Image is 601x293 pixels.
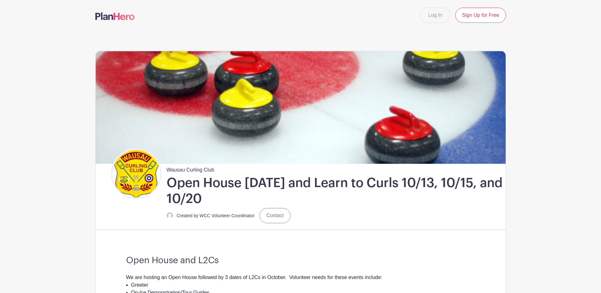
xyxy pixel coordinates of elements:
[95,12,135,20] img: logo-507f7623f17ff9eddc593b1ce0a138ce2505c220e1c5a4e2b4648c50719b7d32.svg
[126,255,475,266] h3: Open House and L2Cs
[96,51,506,164] img: curling%20house%20with%20rocks.jpg
[131,281,475,289] li: Greeter
[455,8,506,23] a: Sign Up for Free
[126,274,475,281] div: We are hosting an Open House followed by 3 dates of L2Cs in October. Volunteer needs for these ev...
[112,150,160,198] img: WCC%20logo.png
[259,208,290,223] a: Contact
[420,8,450,23] a: Log In
[167,175,503,207] h1: Open House [DATE] and Learn to Curls 10/13, 10/15, and 10/20
[167,212,173,219] img: default-ce2991bfa6775e67f084385cd625a349d9dcbb7a52a09fb2fda1e96e2d18dcdb.png
[167,164,214,174] span: Wausau Curling Club
[177,213,255,218] small: Created by WCC Volunteer Coordinator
